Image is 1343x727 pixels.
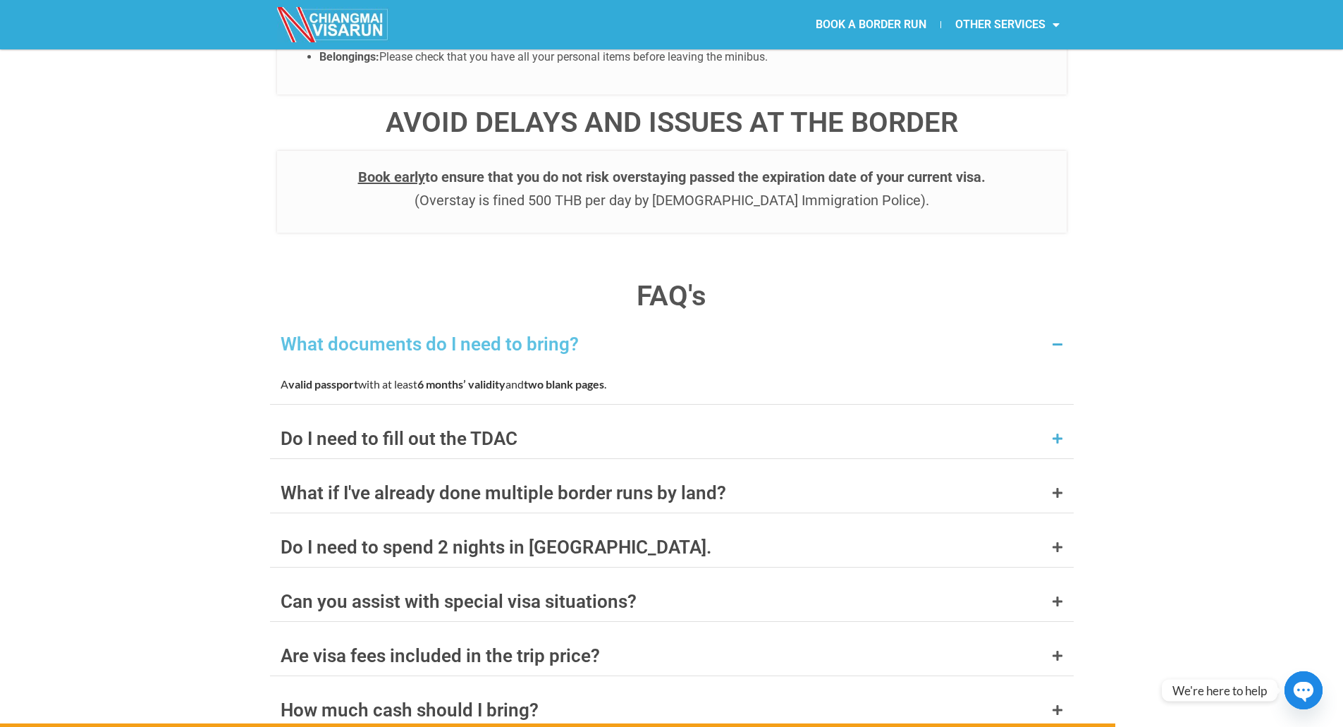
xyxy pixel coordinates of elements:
strong: valid passport [288,377,358,391]
strong: 6 months’ validity [417,377,505,391]
h4: FAQ's [270,282,1074,310]
a: BOOK A BORDER RUN [802,8,940,41]
strong: two blank pages [524,377,604,391]
div: What if I've already done multiple border runs by land? [281,484,726,502]
div: Do I need to spend 2 nights in [GEOGRAPHIC_DATA]. [281,538,711,556]
span: (Overstay is fined 500 THB per day by [DEMOGRAPHIC_DATA] Immigration Police). [415,192,929,209]
div: How much cash should I bring? [281,701,539,719]
a: OTHER SERVICES [941,8,1074,41]
h4: AVOID DELAYS AND ISSUES AT THE BORDER [277,109,1067,137]
div: Can you assist with special visa situations? [281,592,637,611]
b: to ensure that you do not risk overstaying passed the expiration date of your current visa. [358,169,986,185]
span: Please check that you have all your personal items before leaving the minibus. [379,50,768,63]
p: A with at least and . [281,374,1063,393]
u: Book early [358,169,425,185]
div: Are visa fees included in the trip price? [281,647,600,665]
nav: Menu [672,8,1074,41]
div: Do I need to fill out the TDAC [281,429,517,448]
div: What documents do I need to bring? [281,335,579,353]
strong: Belongings: [319,50,379,63]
